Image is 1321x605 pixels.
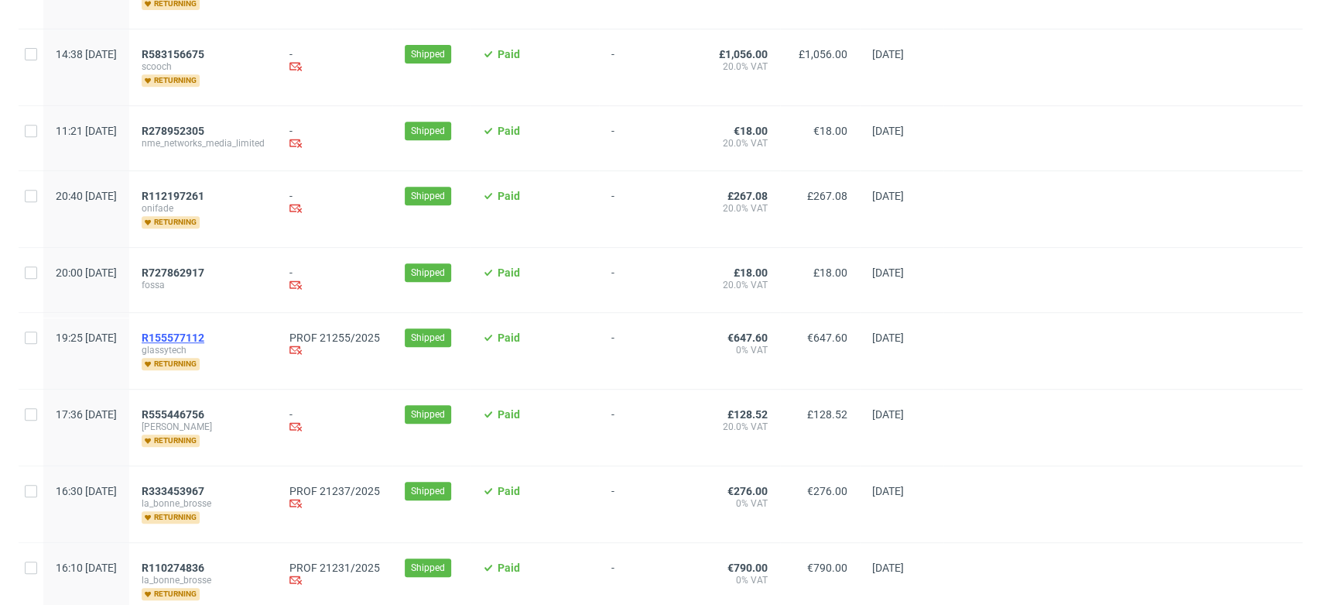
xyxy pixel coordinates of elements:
span: returning [142,588,200,600]
span: 17:36 [DATE] [56,408,117,421]
span: €790.00 [727,562,768,574]
span: €647.60 [727,332,768,344]
span: 16:10 [DATE] [56,562,117,574]
span: Paid [498,125,520,137]
span: Shipped [411,47,445,61]
span: €276.00 [807,485,847,497]
span: 20:00 [DATE] [56,266,117,279]
span: Shipped [411,266,445,280]
span: Shipped [411,189,445,203]
span: [DATE] [872,190,904,202]
span: la_bonne_brosse [142,497,265,510]
a: R583156675 [142,48,207,60]
span: - [611,190,687,229]
span: £18.00 [813,266,847,279]
span: Shipped [411,331,445,345]
span: Paid [498,190,520,202]
span: 11:21 [DATE] [56,125,117,137]
span: glassytech [142,344,265,356]
span: 16:30 [DATE] [56,485,117,497]
span: £18.00 [734,266,768,279]
a: R727862917 [142,266,207,279]
span: returning [142,511,200,524]
span: R112197261 [142,190,204,202]
span: - [611,408,687,447]
a: R333453967 [142,485,207,497]
span: [PERSON_NAME] [142,421,265,433]
span: Paid [498,48,520,60]
span: - [611,485,687,524]
a: R555446756 [142,408,207,421]
span: £128.52 [727,408,768,421]
span: nme_networks_media_limited [142,137,265,150]
a: PROF 21237/2025 [289,485,380,497]
span: 20.0% VAT [712,279,768,291]
span: R727862917 [142,266,204,279]
span: Shipped [411,124,445,138]
span: [DATE] [872,562,904,574]
span: 19:25 [DATE] [56,332,117,344]
span: Shipped [411,561,445,575]
span: [DATE] [872,266,904,279]
div: - [289,408,380,435]
span: [DATE] [872,485,904,497]
span: returning [142,435,200,447]
span: £267.08 [727,190,768,202]
a: R155577112 [142,332,207,344]
span: £128.52 [807,408,847,421]
span: Paid [498,485,520,497]
span: - [611,125,687,152]
span: Shipped [411,484,445,498]
span: £267.08 [807,190,847,202]
a: R110274836 [142,562,207,574]
span: Paid [498,266,520,279]
span: €790.00 [807,562,847,574]
div: - [289,266,380,294]
span: fossa [142,279,265,291]
span: [DATE] [872,48,904,60]
span: R555446756 [142,408,204,421]
span: €276.00 [727,485,768,497]
span: R583156675 [142,48,204,60]
span: - [611,266,687,294]
span: Shipped [411,407,445,421]
span: 0% VAT [712,497,768,510]
span: 0% VAT [712,344,768,356]
span: €647.60 [807,332,847,344]
span: [DATE] [872,408,904,421]
a: R112197261 [142,190,207,202]
span: 20.0% VAT [712,60,768,73]
span: 14:38 [DATE] [56,48,117,60]
a: PROF 21231/2025 [289,562,380,574]
span: returning [142,74,200,87]
span: 20.0% VAT [712,137,768,150]
a: PROF 21255/2025 [289,332,380,344]
span: €18.00 [734,125,768,137]
a: R278952305 [142,125,207,137]
div: - [289,125,380,152]
span: R278952305 [142,125,204,137]
span: [DATE] [872,125,904,137]
span: returning [142,216,200,229]
span: R155577112 [142,332,204,344]
span: 20:40 [DATE] [56,190,117,202]
span: scooch [142,60,265,73]
div: - [289,190,380,217]
span: - [611,332,687,370]
span: Paid [498,408,520,421]
span: 20.0% VAT [712,421,768,433]
span: la_bonne_brosse [142,574,265,586]
span: 0% VAT [712,574,768,586]
span: R333453967 [142,485,204,497]
span: Paid [498,332,520,344]
span: 20.0% VAT [712,202,768,215]
span: - [611,48,687,87]
span: [DATE] [872,332,904,344]
span: £1,056.00 [719,48,768,60]
span: Paid [498,562,520,574]
span: €18.00 [813,125,847,137]
span: R110274836 [142,562,204,574]
div: - [289,48,380,75]
span: returning [142,358,200,370]
span: onifade [142,202,265,215]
